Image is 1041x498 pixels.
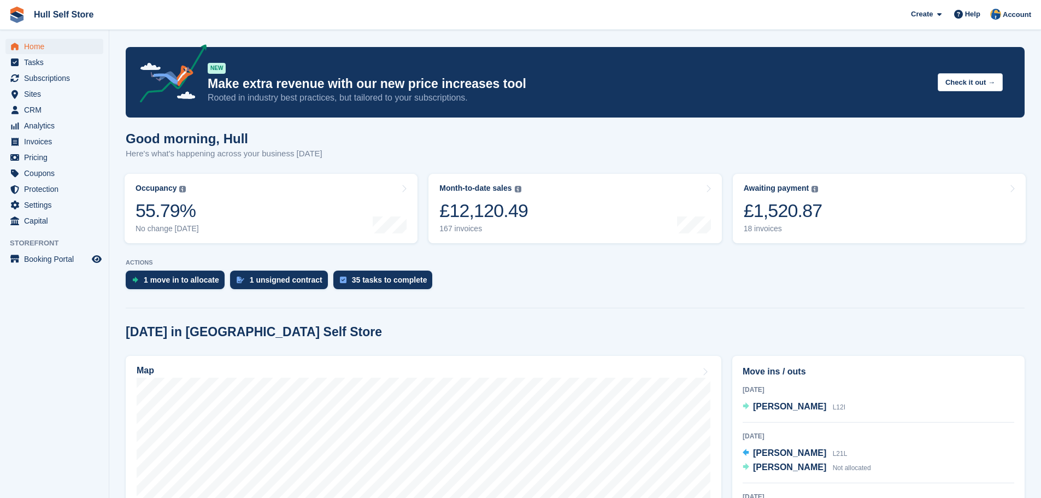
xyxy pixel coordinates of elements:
div: 35 tasks to complete [352,276,427,284]
a: [PERSON_NAME] L21L [743,447,847,461]
span: Account [1003,9,1031,20]
a: Occupancy 55.79% No change [DATE] [125,174,417,243]
a: menu [5,166,103,181]
h2: [DATE] in [GEOGRAPHIC_DATA] Self Store [126,325,382,339]
a: menu [5,197,103,213]
span: Subscriptions [24,71,90,86]
a: menu [5,102,103,118]
span: CRM [24,102,90,118]
span: Storefront [10,238,109,249]
p: Make extra revenue with our new price increases tool [208,76,929,92]
span: Pricing [24,150,90,165]
span: [PERSON_NAME] [753,448,826,458]
span: Analytics [24,118,90,133]
div: 167 invoices [439,224,528,233]
a: Hull Self Store [30,5,98,24]
a: Awaiting payment £1,520.87 18 invoices [733,174,1026,243]
a: menu [5,71,103,86]
img: icon-info-grey-7440780725fd019a000dd9b08b2336e03edf1995a4989e88bcd33f0948082b44.svg [515,186,521,192]
h2: Move ins / outs [743,365,1014,378]
div: No change [DATE] [136,224,199,233]
h2: Map [137,366,154,376]
span: Invoices [24,134,90,149]
img: stora-icon-8386f47178a22dfd0bd8f6a31ec36ba5ce8667c1dd55bd0f319d3a0aa187defe.svg [9,7,25,23]
a: menu [5,251,103,267]
button: Check it out → [938,73,1003,91]
div: £1,520.87 [744,200,822,222]
img: icon-info-grey-7440780725fd019a000dd9b08b2336e03edf1995a4989e88bcd33f0948082b44.svg [179,186,186,192]
a: Month-to-date sales £12,120.49 167 invoices [428,174,721,243]
div: 1 move in to allocate [144,276,219,284]
div: 1 unsigned contract [250,276,322,284]
a: menu [5,134,103,149]
div: 55.79% [136,200,199,222]
a: menu [5,39,103,54]
div: Occupancy [136,184,177,193]
span: Booking Portal [24,251,90,267]
span: Home [24,39,90,54]
div: 18 invoices [744,224,822,233]
div: Awaiting payment [744,184,809,193]
a: menu [5,150,103,165]
p: Rooted in industry best practices, but tailored to your subscriptions. [208,92,929,104]
a: menu [5,55,103,70]
span: Capital [24,213,90,229]
div: Month-to-date sales [439,184,511,193]
a: [PERSON_NAME] L12I [743,400,845,414]
a: [PERSON_NAME] Not allocated [743,461,871,475]
span: Help [965,9,980,20]
a: menu [5,181,103,197]
h1: Good morning, Hull [126,131,322,146]
span: [PERSON_NAME] [753,402,826,411]
span: Coupons [24,166,90,181]
span: Protection [24,181,90,197]
img: icon-info-grey-7440780725fd019a000dd9b08b2336e03edf1995a4989e88bcd33f0948082b44.svg [811,186,818,192]
div: [DATE] [743,431,1014,441]
img: contract_signature_icon-13c848040528278c33f63329250d36e43548de30e8caae1d1a13099fd9432cc5.svg [237,277,244,283]
a: menu [5,213,103,229]
a: Preview store [90,253,103,266]
img: task-75834270c22a3079a89374b754ae025e5fb1db73e45f91037f5363f120a921f8.svg [340,277,346,283]
span: Sites [24,86,90,102]
span: Tasks [24,55,90,70]
span: L21L [833,450,848,458]
div: NEW [208,63,226,74]
span: L12I [833,403,845,411]
a: 1 move in to allocate [126,271,230,295]
p: ACTIONS [126,259,1025,266]
a: 1 unsigned contract [230,271,333,295]
span: Not allocated [833,464,871,472]
a: 35 tasks to complete [333,271,438,295]
span: [PERSON_NAME] [753,462,826,472]
a: menu [5,86,103,102]
img: Hull Self Store [990,9,1001,20]
img: move_ins_to_allocate_icon-fdf77a2bb77ea45bf5b3d319d69a93e2d87916cf1d5bf7949dd705db3b84f3ca.svg [132,277,138,283]
div: [DATE] [743,385,1014,395]
span: Settings [24,197,90,213]
span: Create [911,9,933,20]
a: menu [5,118,103,133]
div: £12,120.49 [439,200,528,222]
img: price-adjustments-announcement-icon-8257ccfd72463d97f412b2fc003d46551f7dbcb40ab6d574587a9cd5c0d94... [131,44,207,107]
p: Here's what's happening across your business [DATE] [126,148,322,160]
